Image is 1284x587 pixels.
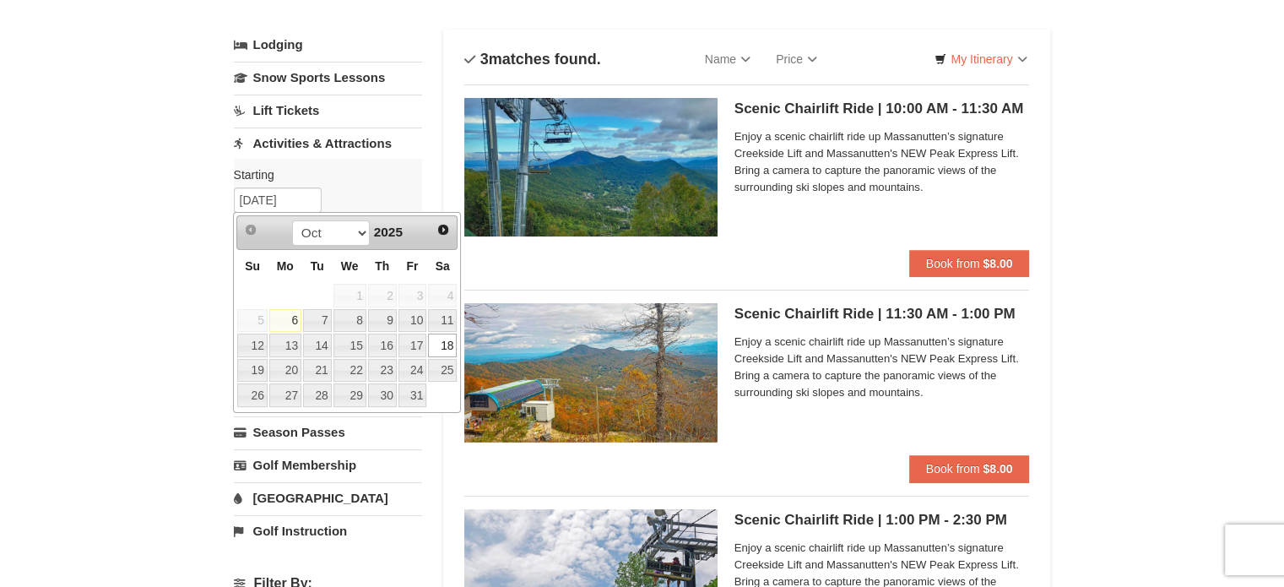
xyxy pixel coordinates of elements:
span: 3 [398,284,427,307]
a: 27 [269,383,301,407]
a: 19 [237,359,267,383]
a: 20 [269,359,301,383]
span: 5 [237,309,267,333]
a: 15 [333,334,366,357]
button: Book from $8.00 [909,250,1030,277]
a: 31 [398,383,427,407]
img: 24896431-1-a2e2611b.jpg [464,98,718,236]
img: 24896431-13-a88f1aaf.jpg [464,303,718,442]
a: Prev [239,218,263,242]
a: 28 [303,383,332,407]
a: 29 [333,383,366,407]
span: Sunday [245,259,260,273]
span: 2 [368,284,397,307]
a: 21 [303,359,332,383]
h4: matches found. [464,51,601,68]
a: 24 [398,359,427,383]
span: Tuesday [311,259,324,273]
span: Thursday [375,259,389,273]
span: Monday [277,259,294,273]
a: 8 [333,309,366,333]
h5: Scenic Chairlift Ride | 1:00 PM - 2:30 PM [734,512,1030,529]
a: 22 [333,359,366,383]
span: Enjoy a scenic chairlift ride up Massanutten’s signature Creekside Lift and Massanutten's NEW Pea... [734,128,1030,196]
a: Name [692,42,763,76]
a: [GEOGRAPHIC_DATA] [234,482,422,514]
a: 30 [368,383,397,407]
h5: Scenic Chairlift Ride | 11:30 AM - 1:00 PM [734,306,1030,323]
a: 17 [398,334,427,357]
span: Enjoy a scenic chairlift ride up Massanutten’s signature Creekside Lift and Massanutten's NEW Pea... [734,334,1030,401]
span: Saturday [436,259,450,273]
a: 9 [368,309,397,333]
span: 1 [333,284,366,307]
a: 6 [269,309,301,333]
span: 4 [428,284,457,307]
a: 23 [368,359,397,383]
span: 3 [480,51,489,68]
a: Season Passes [234,416,422,448]
strong: $8.00 [983,462,1012,476]
a: 13 [269,334,301,357]
a: 26 [237,383,267,407]
a: 25 [428,359,457,383]
span: Book from [926,257,980,270]
span: Prev [244,223,257,236]
a: Next [432,218,456,242]
a: 14 [303,334,332,357]
label: Starting [234,166,409,183]
span: Book from [926,462,980,476]
span: Friday [406,259,418,273]
a: 18 [428,334,457,357]
a: 11 [428,309,457,333]
span: 2025 [374,225,403,239]
a: Snow Sports Lessons [234,62,422,93]
a: Golf Instruction [234,515,422,546]
a: 16 [368,334,397,357]
a: 10 [398,309,427,333]
span: Next [436,223,450,236]
span: Wednesday [341,259,359,273]
a: My Itinerary [924,46,1037,72]
a: Price [763,42,830,76]
a: Activities & Attractions [234,128,422,159]
a: 7 [303,309,332,333]
strong: $8.00 [983,257,1012,270]
h5: Scenic Chairlift Ride | 10:00 AM - 11:30 AM [734,101,1030,117]
a: 12 [237,334,267,357]
a: Lodging [234,30,422,60]
button: Book from $8.00 [909,455,1030,482]
a: Lift Tickets [234,95,422,126]
a: Golf Membership [234,449,422,481]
